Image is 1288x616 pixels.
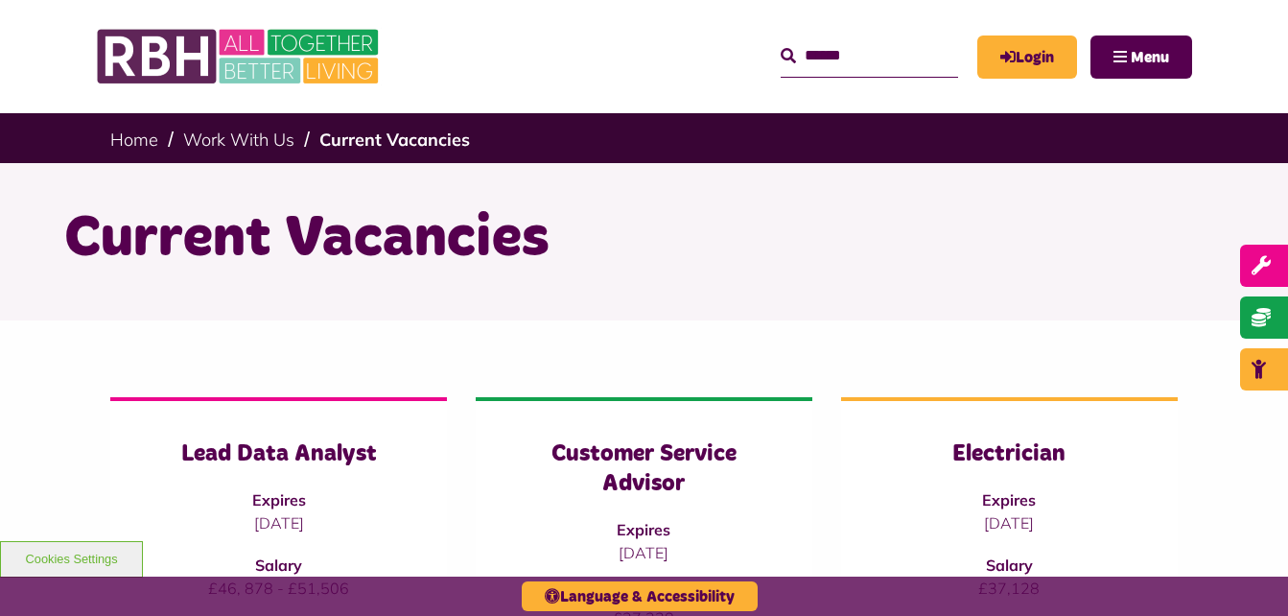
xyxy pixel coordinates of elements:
[255,556,302,575] strong: Salary
[149,439,409,469] h3: Lead Data Analyst
[110,129,158,151] a: Home
[183,129,294,151] a: Work With Us
[149,511,409,534] p: [DATE]
[64,201,1225,276] h1: Current Vacancies
[252,490,306,509] strong: Expires
[617,520,670,539] strong: Expires
[96,19,384,94] img: RBH
[879,439,1139,469] h3: Electrician
[781,36,958,77] input: Search
[514,541,774,564] p: [DATE]
[879,511,1139,534] p: [DATE]
[982,490,1036,509] strong: Expires
[986,556,1033,575] strong: Salary
[522,581,758,611] button: Language & Accessibility
[977,36,1077,79] a: MyRBH
[1202,530,1288,616] iframe: Netcall Web Assistant for live chat
[319,129,470,151] a: Current Vacancies
[514,439,774,499] h3: Customer Service Advisor
[1090,36,1192,79] button: Navigation
[1131,50,1169,65] span: Menu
